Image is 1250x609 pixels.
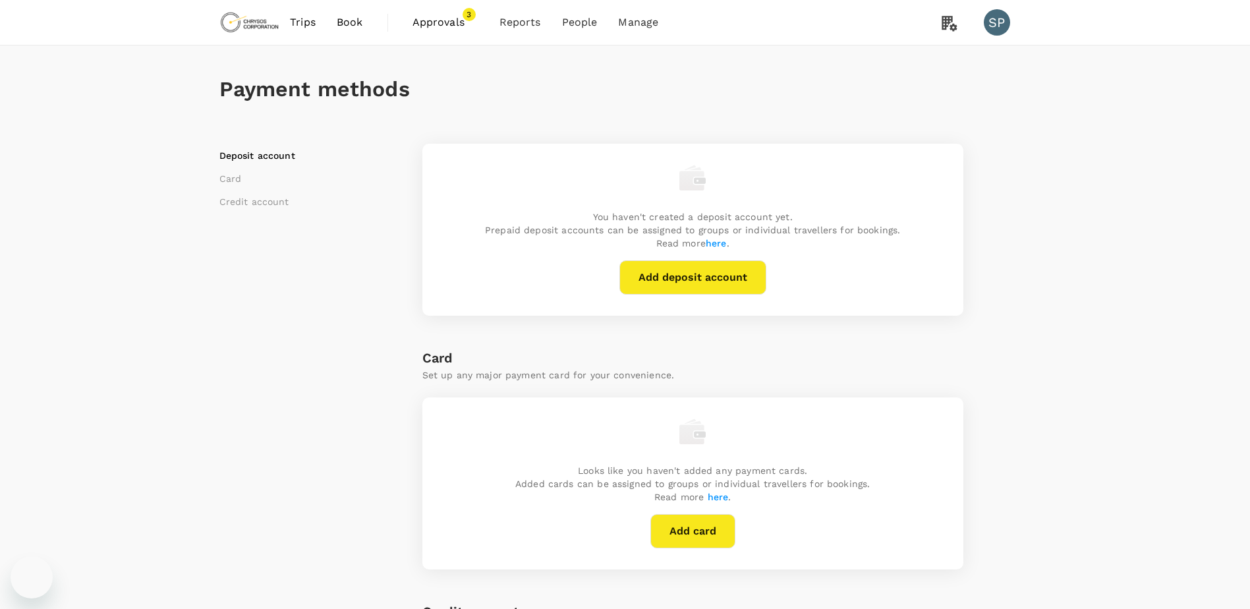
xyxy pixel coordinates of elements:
span: 3 [463,8,476,21]
span: Book [337,14,363,30]
span: Reports [499,14,541,30]
a: here [708,492,729,502]
p: You haven't created a deposit account yet. Prepaid deposit accounts can be assigned to groups or ... [485,210,900,250]
iframe: Button to launch messaging window [11,556,53,598]
h1: Payment methods [219,77,1031,101]
li: Card [219,172,384,185]
span: People [562,14,598,30]
button: Add deposit account [619,260,766,295]
li: Credit account [219,195,384,208]
p: Set up any major payment card for your convenience. [422,368,963,382]
p: Looks like you haven't added any payment cards. Added cards can be assigned to groups or individu... [515,464,870,504]
button: Add card [650,514,735,548]
span: Approvals [412,14,478,30]
a: here [706,238,727,248]
li: Deposit account [219,149,384,162]
span: Manage [618,14,658,30]
img: Chrysos Corporation [219,8,280,37]
h6: Card [422,347,963,368]
span: Trips [290,14,316,30]
img: empty [679,419,706,445]
img: empty [679,165,706,191]
div: SP [984,9,1010,36]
